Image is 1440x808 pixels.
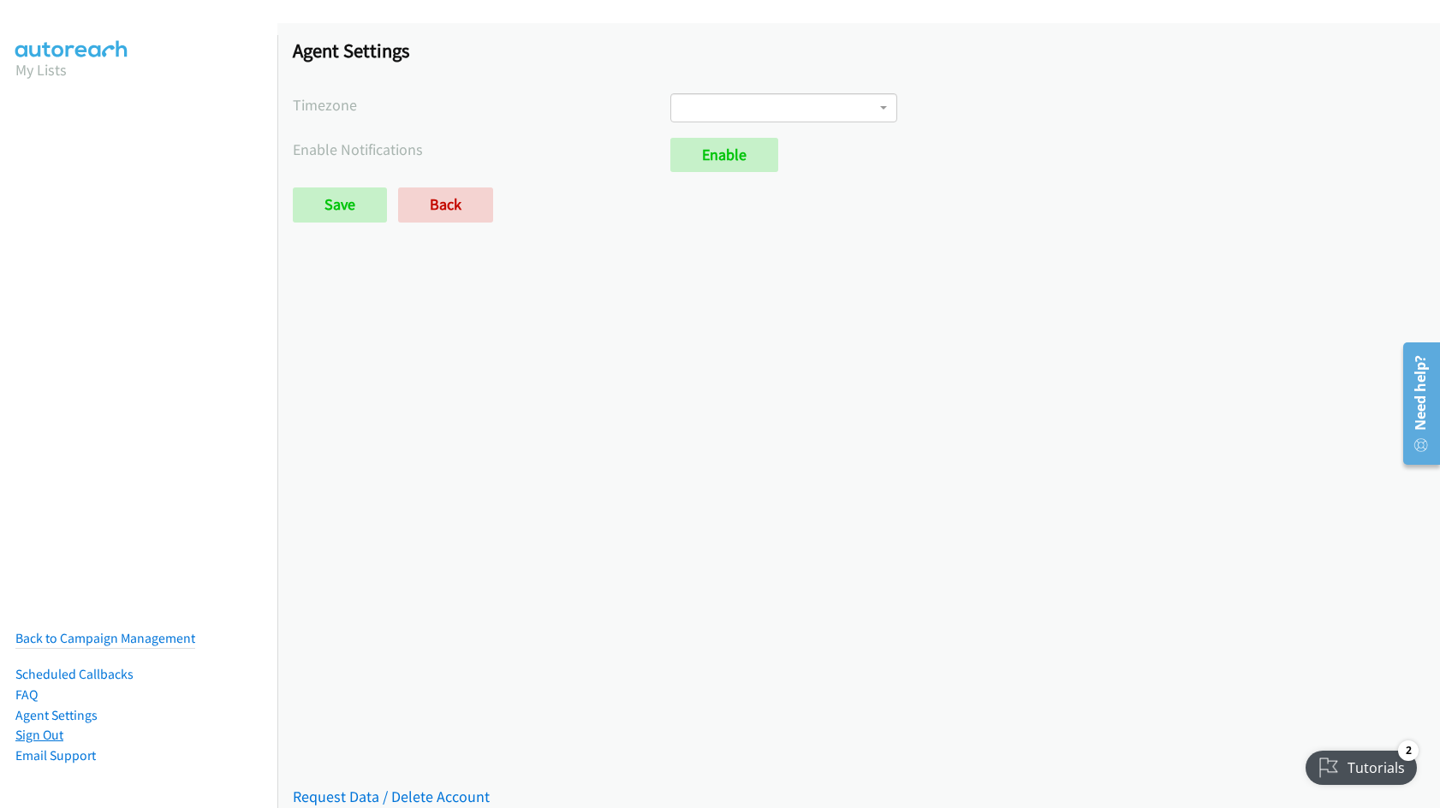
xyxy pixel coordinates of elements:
[293,787,490,806] a: Request Data / Delete Account
[15,747,96,763] a: Email Support
[15,727,63,743] a: Sign Out
[293,39,1425,62] h1: Agent Settings
[293,187,387,222] input: Save
[15,686,38,703] a: FAQ
[15,60,67,80] a: My Lists
[293,138,670,161] label: Enable Notifications
[15,707,98,723] a: Agent Settings
[293,93,670,116] label: Timezone
[398,187,493,222] a: Back
[15,666,134,682] a: Scheduled Callbacks
[15,630,195,646] a: Back to Campaign Management
[1295,734,1427,795] iframe: Checklist
[1390,336,1440,472] iframe: Resource Center
[670,138,778,172] a: Enable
